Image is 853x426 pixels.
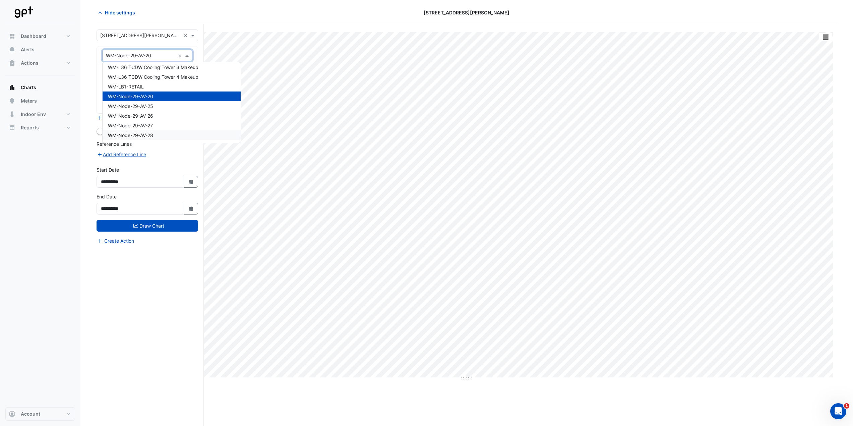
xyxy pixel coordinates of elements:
[5,108,75,121] button: Indoor Env
[5,81,75,94] button: Charts
[830,403,846,419] iframe: Intercom live chat
[21,411,40,417] span: Account
[188,179,194,185] fa-icon: Select Date
[97,220,198,232] button: Draw Chart
[21,111,46,118] span: Indoor Env
[9,124,15,131] app-icon: Reports
[97,114,137,122] button: Add Equipment
[184,32,189,39] span: Clear
[108,84,144,89] span: WM-LB1-RETAIL
[188,206,194,211] fa-icon: Select Date
[21,46,35,53] span: Alerts
[178,52,184,59] span: Clear
[108,132,153,138] span: WM-Node-29-AV-28
[108,64,198,70] span: WM-L36 TCDW Cooling Tower 3 Makeup
[9,111,15,118] app-icon: Indoor Env
[21,84,36,91] span: Charts
[819,33,832,41] button: More Options
[97,193,117,200] label: End Date
[9,60,15,66] app-icon: Actions
[5,29,75,43] button: Dashboard
[108,123,153,128] span: WM-Node-29-AV-27
[105,9,135,16] span: Hide settings
[5,43,75,56] button: Alerts
[9,46,15,53] app-icon: Alerts
[424,9,509,16] span: [STREET_ADDRESS][PERSON_NAME]
[21,60,39,66] span: Actions
[8,5,38,19] img: Company Logo
[5,121,75,134] button: Reports
[97,150,146,158] button: Add Reference Line
[5,56,75,70] button: Actions
[9,98,15,104] app-icon: Meters
[97,166,119,173] label: Start Date
[97,140,132,147] label: Reference Lines
[108,94,153,99] span: WM-Node-29-AV-20
[21,98,37,104] span: Meters
[9,84,15,91] app-icon: Charts
[108,103,153,109] span: WM-Node-29-AV-25
[108,74,198,80] span: WM-L36 TCDW Cooling Tower 4 Makeup
[21,124,39,131] span: Reports
[5,94,75,108] button: Meters
[5,407,75,421] button: Account
[21,33,46,40] span: Dashboard
[102,62,241,143] ng-dropdown-panel: Options list
[9,33,15,40] app-icon: Dashboard
[844,403,849,409] span: 1
[108,113,153,119] span: WM-Node-29-AV-26
[97,237,134,245] button: Create Action
[97,7,139,18] button: Hide settings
